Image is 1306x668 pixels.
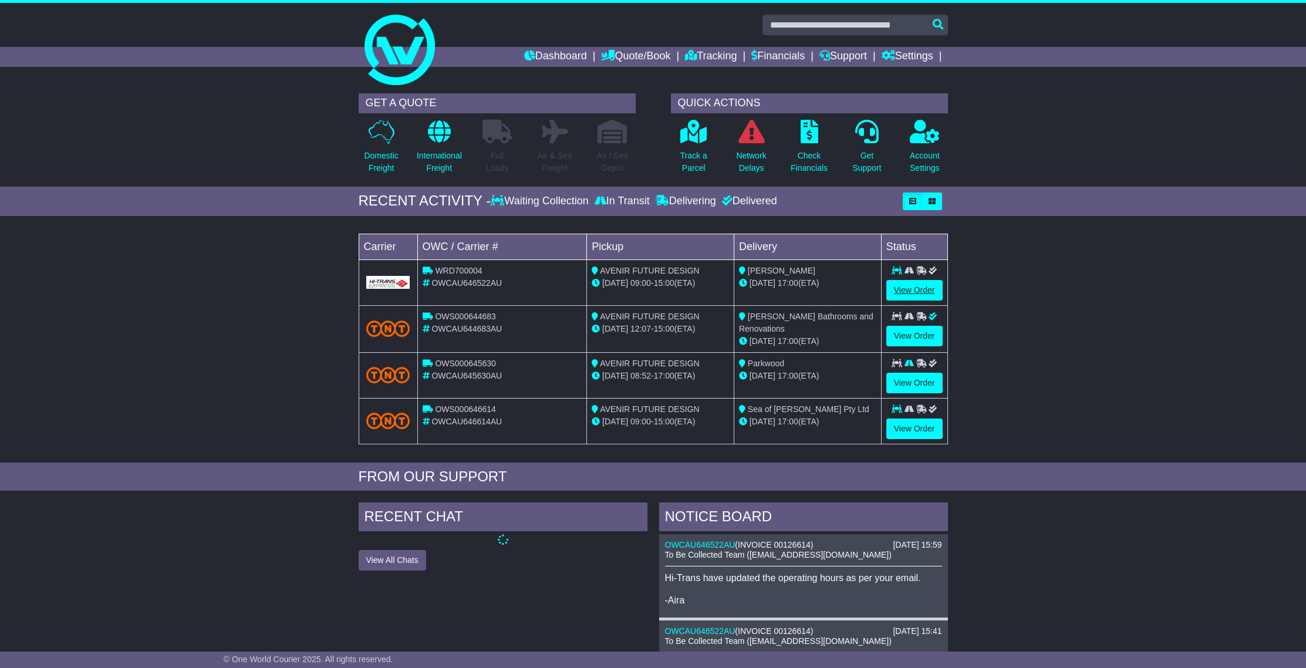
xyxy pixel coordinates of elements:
span: [DATE] [750,336,775,346]
span: OWS000644683 [435,312,496,321]
span: [DATE] [602,278,628,288]
span: 15:00 [654,417,674,426]
div: In Transit [592,195,653,208]
img: GetCarrierServiceLogo [366,276,410,289]
a: InternationalFreight [416,119,463,181]
div: Delivering [653,195,719,208]
span: OWCAU646522AU [431,278,502,288]
p: Check Financials [791,150,828,174]
p: Track a Parcel [680,150,707,174]
span: AVENIR FUTURE DESIGN [600,312,699,321]
a: DomesticFreight [363,119,399,181]
span: WRD700004 [435,266,482,275]
div: (ETA) [739,335,876,348]
div: Delivered [719,195,777,208]
div: - (ETA) [592,416,729,428]
div: RECENT ACTIVITY - [359,193,491,210]
div: QUICK ACTIONS [671,93,948,113]
span: OWS000645630 [435,359,496,368]
span: OWCAU645630AU [431,371,502,380]
span: 09:00 [630,278,651,288]
a: CheckFinancials [790,119,828,181]
div: RECENT CHAT [359,502,647,534]
span: Sea of [PERSON_NAME] Pty Ltd [748,404,869,414]
span: INVOICE 00126614 [738,540,811,549]
a: View Order [886,326,943,346]
span: [DATE] [602,417,628,426]
a: View Order [886,280,943,301]
span: 15:00 [654,324,674,333]
a: Track aParcel [680,119,708,181]
span: 09:00 [630,417,651,426]
div: ( ) [665,626,942,636]
p: Hi-Trans have updated the operating hours as per your email. -Aira [665,572,942,606]
span: 17:00 [778,336,798,346]
div: (ETA) [739,370,876,382]
div: FROM OUR SUPPORT [359,468,948,485]
td: Pickup [587,234,734,259]
p: Full Loads [482,150,512,174]
p: Account Settings [910,150,940,174]
span: To Be Collected Team ([EMAIL_ADDRESS][DOMAIN_NAME]) [665,550,892,559]
div: ( ) [665,540,942,550]
span: 17:00 [778,417,798,426]
a: NetworkDelays [735,119,767,181]
span: OWCAU644683AU [431,324,502,333]
a: Settings [882,47,933,67]
a: GetSupport [852,119,882,181]
a: OWCAU646522AU [665,540,735,549]
div: (ETA) [739,277,876,289]
img: TNT_Domestic.png [366,413,410,429]
span: 17:00 [778,371,798,380]
span: To Be Collected Team ([EMAIL_ADDRESS][DOMAIN_NAME]) [665,636,892,646]
span: OWCAU646614AU [431,417,502,426]
span: [DATE] [750,278,775,288]
a: Financials [751,47,805,67]
td: Status [881,234,947,259]
span: [DATE] [750,417,775,426]
span: [PERSON_NAME] Bathrooms and Renovations [739,312,873,333]
p: Air / Sea Depot [597,150,629,174]
span: 12:07 [630,324,651,333]
p: Get Support [852,150,881,174]
a: AccountSettings [909,119,940,181]
p: Air & Sea Freight [538,150,572,174]
span: 17:00 [778,278,798,288]
a: Quote/Book [601,47,670,67]
span: OWS000646614 [435,404,496,414]
button: View All Chats [359,550,426,571]
span: AVENIR FUTURE DESIGN [600,266,699,275]
p: Domestic Freight [364,150,398,174]
span: © One World Courier 2025. All rights reserved. [224,654,393,664]
a: Support [819,47,867,67]
a: View Order [886,373,943,393]
span: 08:52 [630,371,651,380]
td: OWC / Carrier # [417,234,587,259]
span: 17:00 [654,371,674,380]
div: NOTICE BOARD [659,502,948,534]
span: [DATE] [602,324,628,333]
span: [DATE] [602,371,628,380]
img: TNT_Domestic.png [366,320,410,336]
td: Carrier [359,234,417,259]
div: [DATE] 15:59 [893,540,941,550]
a: Tracking [685,47,737,67]
td: Delivery [734,234,881,259]
div: Waiting Collection [491,195,591,208]
a: View Order [886,419,943,439]
span: 15:00 [654,278,674,288]
div: - (ETA) [592,277,729,289]
span: AVENIR FUTURE DESIGN [600,404,699,414]
div: - (ETA) [592,370,729,382]
a: Dashboard [524,47,587,67]
span: INVOICE 00126614 [738,626,811,636]
div: [DATE] 15:41 [893,626,941,636]
img: TNT_Domestic.png [366,367,410,383]
p: International Freight [417,150,462,174]
div: (ETA) [739,416,876,428]
div: GET A QUOTE [359,93,636,113]
span: [DATE] [750,371,775,380]
p: Network Delays [736,150,766,174]
a: OWCAU646522AU [665,626,735,636]
span: [PERSON_NAME] [748,266,815,275]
